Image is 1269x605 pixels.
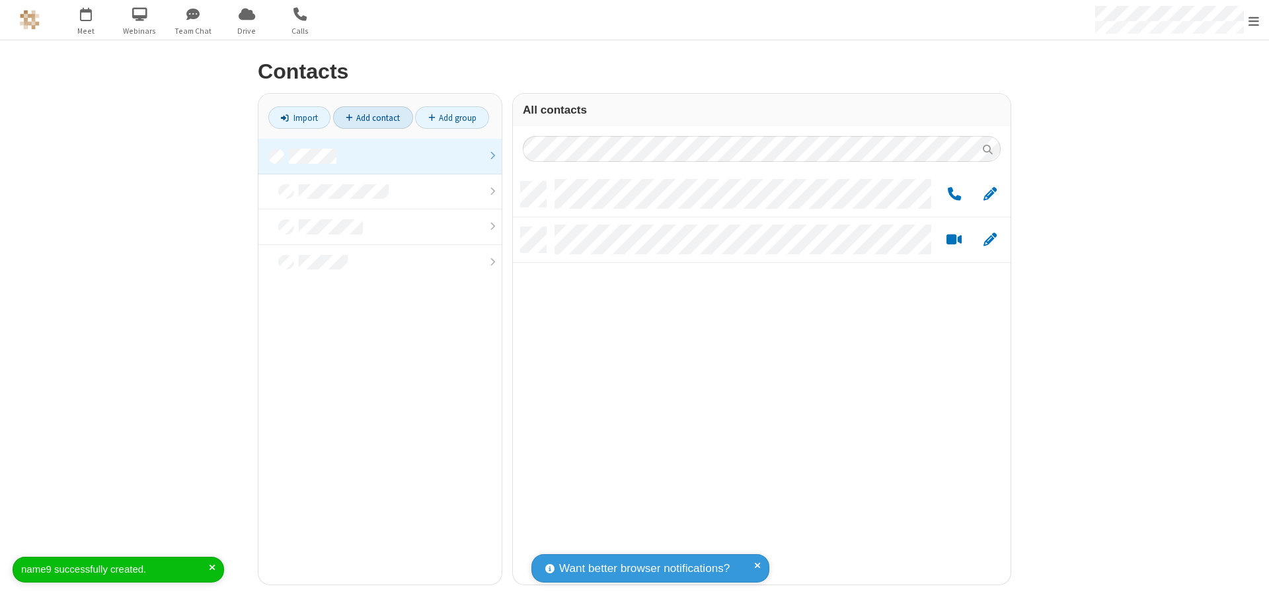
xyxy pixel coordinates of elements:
span: Webinars [115,25,165,37]
a: Add group [415,106,489,129]
img: QA Selenium DO NOT DELETE OR CHANGE [20,10,40,30]
div: grid [513,172,1011,585]
button: Call by phone [941,186,967,203]
button: Start a video meeting [941,232,967,248]
div: name9 successfully created. [21,562,209,577]
span: Want better browser notifications? [559,560,730,577]
h3: All contacts [523,104,1001,116]
button: Edit [977,232,1003,248]
span: Meet [61,25,111,37]
span: Calls [276,25,325,37]
button: Edit [977,186,1003,203]
span: Drive [222,25,272,37]
a: Import [268,106,330,129]
a: Add contact [333,106,413,129]
h2: Contacts [258,60,1011,83]
span: Team Chat [169,25,218,37]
